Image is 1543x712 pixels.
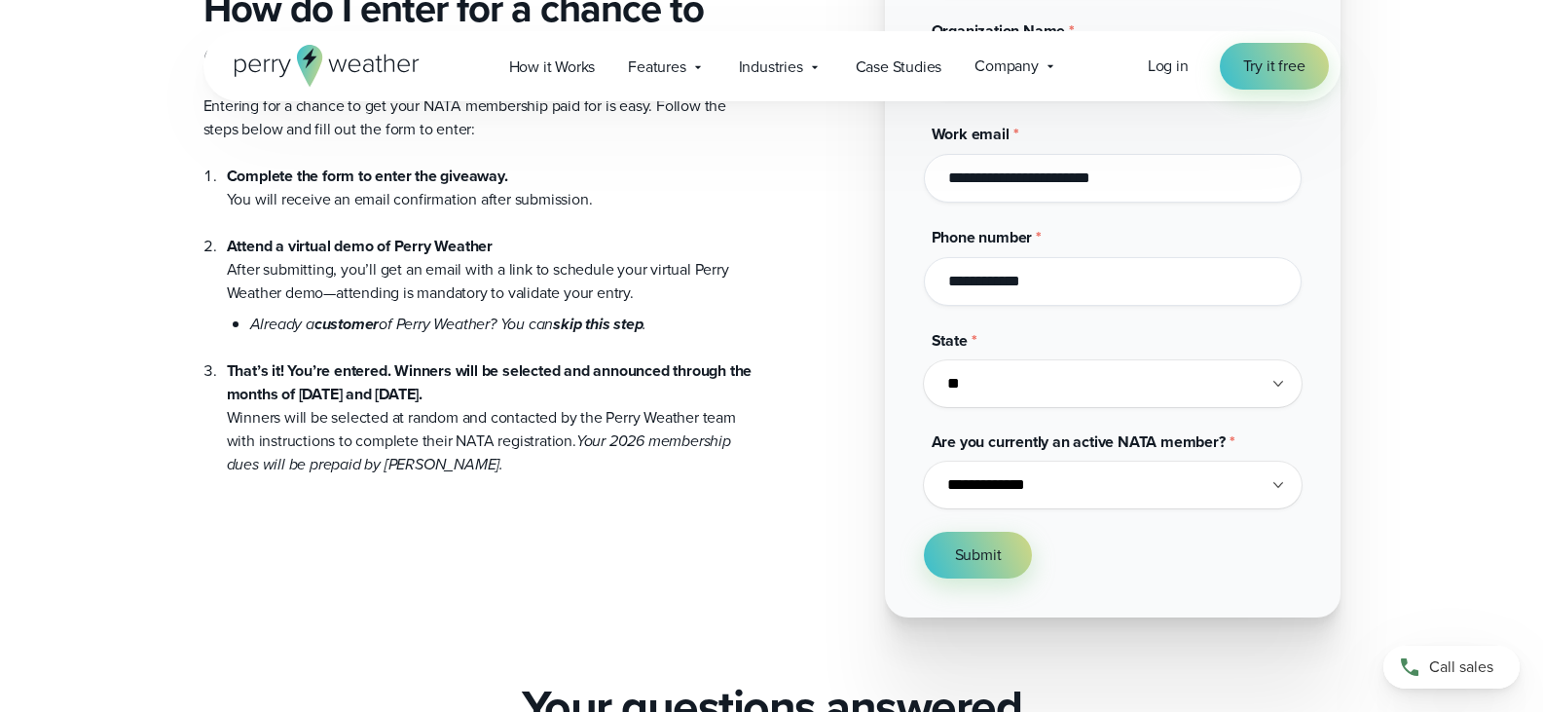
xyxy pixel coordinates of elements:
[493,47,612,87] a: How it Works
[227,359,753,405] strong: That’s it! You’re entered. Winners will be selected and announced through the months of [DATE] an...
[227,165,508,187] strong: Complete the form to enter the giveaway.
[1429,656,1493,679] span: Call sales
[932,431,1226,453] span: Are you currently an active NATA member?
[1148,55,1189,78] a: Log in
[932,226,1033,248] span: Phone number
[227,165,756,211] li: You will receive an email confirmation after submission.
[227,336,756,476] li: Winners will be selected at random and contacted by the Perry Weather team with instructions to c...
[856,56,942,79] span: Case Studies
[1220,43,1329,90] a: Try it free
[227,211,756,336] li: After submitting, you’ll get an email with a link to schedule your virtual Perry Weather demo—att...
[1243,55,1305,78] span: Try it free
[974,55,1039,78] span: Company
[314,313,379,335] strong: customer
[739,56,803,79] span: Industries
[955,543,1002,567] span: Submit
[509,56,596,79] span: How it Works
[839,47,959,87] a: Case Studies
[932,123,1010,145] span: Work email
[250,313,647,335] em: Already a of Perry Weather? You can .
[628,56,685,79] span: Features
[553,313,643,335] strong: skip this step
[924,532,1033,579] button: Submit
[227,235,493,257] strong: Attend a virtual demo of Perry Weather
[1148,55,1189,77] span: Log in
[932,329,968,352] span: State
[227,430,731,475] em: Your 2026 membership dues will be prepaid by [PERSON_NAME].
[932,19,1066,42] span: Organization Name
[1383,646,1520,689] a: Call sales
[203,94,756,141] p: Entering for a chance to get your NATA membership paid for is easy. Follow the steps below and fi...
